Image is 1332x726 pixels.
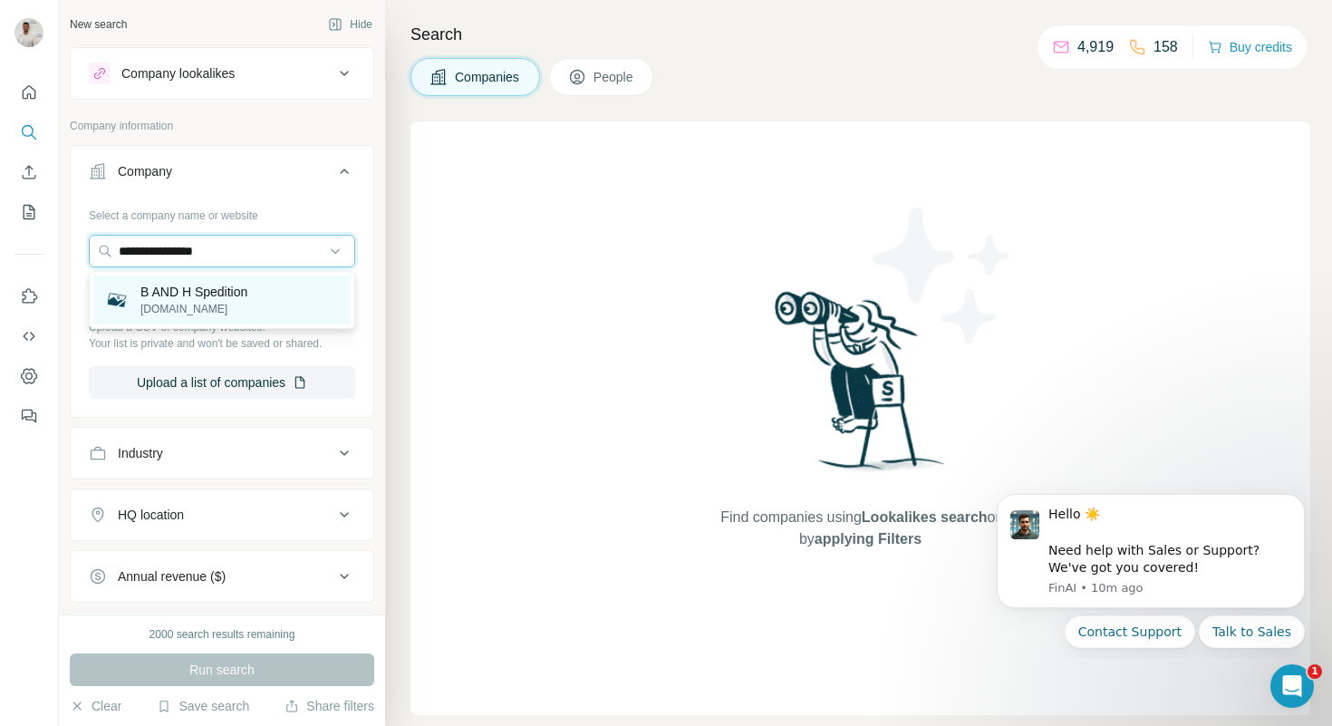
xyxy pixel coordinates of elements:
[89,366,355,399] button: Upload a list of companies
[315,11,385,38] button: Hide
[140,283,247,301] p: B AND H Spedition
[104,287,130,313] img: B AND H Spedition
[70,118,374,134] p: Company information
[1308,664,1322,679] span: 1
[71,52,373,95] button: Company lookalikes
[70,16,127,33] div: New search
[14,400,43,432] button: Feedback
[1270,664,1314,708] iframe: Intercom live chat
[71,555,373,598] button: Annual revenue ($)
[118,506,184,524] div: HQ location
[1153,36,1178,58] p: 158
[861,194,1024,357] img: Surfe Illustration - Stars
[14,156,43,189] button: Enrich CSV
[89,200,355,224] div: Select a company name or website
[140,301,247,317] p: [DOMAIN_NAME]
[410,22,1310,47] h4: Search
[1208,34,1292,60] button: Buy credits
[150,626,295,643] div: 2000 search results remaining
[71,493,373,537] button: HQ location
[14,280,43,313] button: Use Surfe on LinkedIn
[118,444,163,462] div: Industry
[118,162,172,180] div: Company
[70,697,121,715] button: Clear
[594,68,635,86] span: People
[121,64,235,82] div: Company lookalikes
[285,697,374,715] button: Share filters
[767,286,955,489] img: Surfe Illustration - Woman searching with binoculars
[14,320,43,353] button: Use Surfe API
[71,150,373,200] button: Company
[14,360,43,392] button: Dashboard
[14,18,43,47] img: Avatar
[14,196,43,228] button: My lists
[14,116,43,149] button: Search
[157,697,249,715] button: Save search
[71,431,373,475] button: Industry
[715,507,1005,550] span: Find companies using or by
[1077,36,1114,58] p: 4,919
[89,335,355,352] p: Your list is private and won't be saved or shared.
[815,531,922,547] span: applying Filters
[970,478,1332,659] iframe: Intercom notifications message
[862,509,988,525] span: Lookalikes search
[455,68,521,86] span: Companies
[118,567,226,586] div: Annual revenue ($)
[14,76,43,109] button: Quick start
